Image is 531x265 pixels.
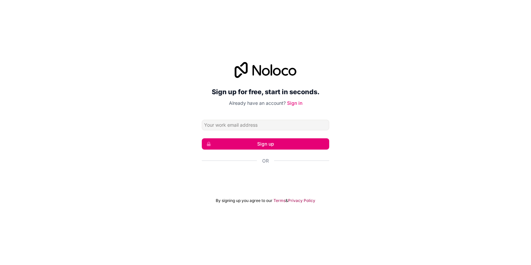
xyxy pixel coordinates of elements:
[216,198,272,203] span: By signing up you agree to our
[288,198,315,203] a: Privacy Policy
[229,100,286,106] span: Already have an account?
[273,198,285,203] a: Terms
[202,138,329,150] button: Sign up
[262,158,269,164] span: Or
[287,100,302,106] a: Sign in
[285,198,288,203] span: &
[202,120,329,130] input: Email address
[202,86,329,98] h2: Sign up for free, start in seconds.
[198,171,333,186] iframe: Google ile Oturum Açma Düğmesi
